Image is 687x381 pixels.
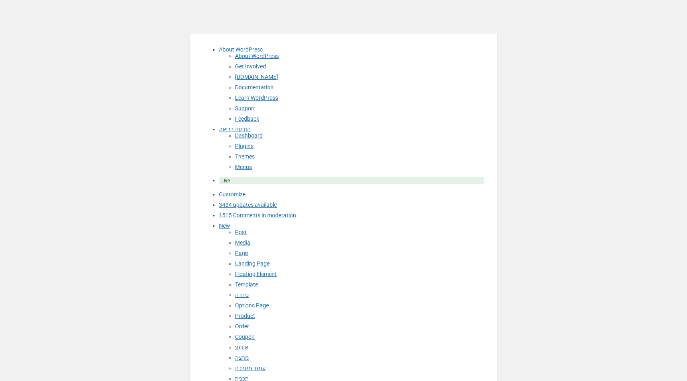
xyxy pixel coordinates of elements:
[235,143,254,149] a: Plugins
[219,191,245,198] a: Customize
[235,95,278,101] a: Learn WordPress
[235,84,274,91] a: Documentation
[235,313,255,319] a: Product
[235,344,248,350] a: אירוע
[235,292,249,298] a: סדרה
[225,212,296,218] span: 15 Comments in moderation
[235,281,258,288] a: Template
[235,323,249,330] a: Order
[219,153,484,170] ul: תודעה בריאה
[235,105,255,111] a: Support
[219,126,251,132] a: תודעה בריאה
[235,260,270,267] a: Landing Page
[235,239,250,246] a: Media
[219,53,484,70] ul: About WordPress
[219,74,484,122] ul: About WordPress
[235,250,248,256] a: Page
[235,63,266,70] a: Get Involved
[235,164,252,170] a: Menus
[235,53,279,59] a: About WordPress
[219,202,225,208] span: 34
[235,115,259,122] a: Feedback
[235,74,278,80] a: [DOMAIN_NAME]
[219,222,230,229] span: New
[235,271,277,277] a: Floating Element
[235,132,263,139] a: Dashboard
[219,177,484,184] a: Live
[235,302,269,309] a: Options Page
[235,334,255,340] a: Coupon
[219,132,484,149] ul: תודעה בריאה
[235,229,247,235] a: Post
[235,354,249,361] a: מרצה
[225,202,277,208] span: 34 updates available
[235,153,255,160] a: Themes
[235,365,266,371] a: עמוד מערכת
[219,46,263,53] span: About WordPress
[219,212,225,218] span: 15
